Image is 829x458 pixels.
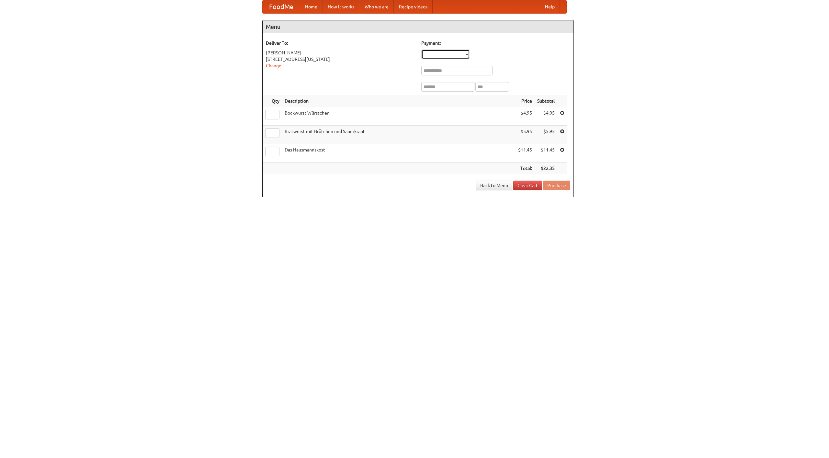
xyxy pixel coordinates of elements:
[516,95,535,107] th: Price
[516,107,535,126] td: $4.95
[543,181,570,190] button: Purchase
[266,40,415,46] h5: Deliver To:
[421,40,570,46] h5: Payment:
[535,95,557,107] th: Subtotal
[535,162,557,174] th: $22.35
[266,63,281,68] a: Change
[513,181,542,190] a: Clear Cart
[263,20,573,33] h4: Menu
[535,144,557,162] td: $11.45
[266,56,415,62] div: [STREET_ADDRESS][US_STATE]
[535,126,557,144] td: $5.95
[516,162,535,174] th: Total:
[263,0,300,13] a: FoodMe
[323,0,359,13] a: How it works
[282,144,516,162] td: Das Hausmannskost
[476,181,512,190] a: Back to Menu
[540,0,560,13] a: Help
[266,50,415,56] div: [PERSON_NAME]
[516,144,535,162] td: $11.45
[282,107,516,126] td: Bockwurst Würstchen
[394,0,433,13] a: Recipe videos
[300,0,323,13] a: Home
[359,0,394,13] a: Who we are
[516,126,535,144] td: $5.95
[282,95,516,107] th: Description
[282,126,516,144] td: Bratwurst mit Brötchen und Sauerkraut
[535,107,557,126] td: $4.95
[263,95,282,107] th: Qty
